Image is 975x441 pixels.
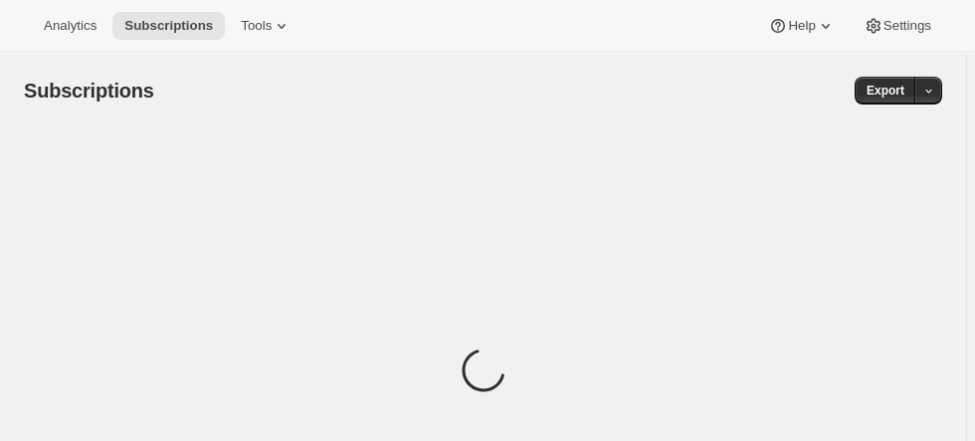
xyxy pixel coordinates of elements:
button: Help [756,12,847,40]
span: Subscriptions [24,80,154,102]
button: Export [855,77,916,105]
span: Export [867,83,904,99]
span: Tools [241,18,272,34]
button: Settings [852,12,943,40]
span: Help [788,18,815,34]
span: Analytics [44,18,97,34]
button: Tools [229,12,303,40]
span: Subscriptions [124,18,213,34]
button: Analytics [32,12,108,40]
span: Settings [883,18,931,34]
button: Subscriptions [112,12,225,40]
